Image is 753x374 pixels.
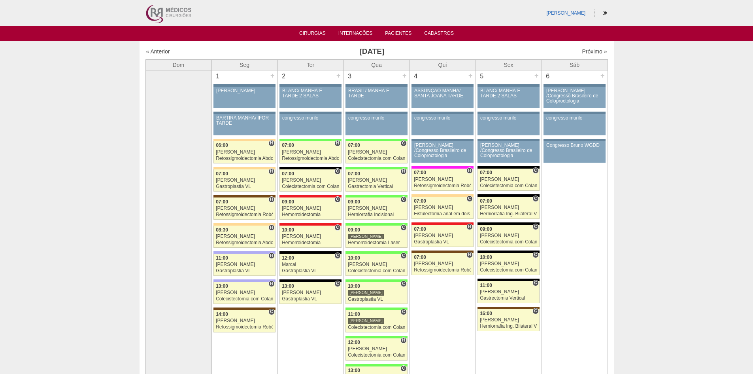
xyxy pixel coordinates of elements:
[466,224,472,230] span: Hospital
[335,70,342,81] div: +
[544,114,605,135] a: congresso murilo
[216,212,273,217] div: Retossigmoidectomia Robótica
[145,59,211,70] th: Dom
[282,178,339,183] div: [PERSON_NAME]
[279,197,341,220] a: C 09:00 [PERSON_NAME] Hemorroidectomia
[345,251,407,254] div: Key: Brasil
[414,198,426,204] span: 07:00
[414,239,471,245] div: Gastroplastia VL
[546,88,603,104] div: [PERSON_NAME] /Congresso Brasileiro de Coloproctologia
[411,114,473,135] a: congresso murilo
[213,197,275,220] a: H 07:00 [PERSON_NAME] Retossigmoidectomia Robótica
[414,254,426,260] span: 07:00
[345,197,407,220] a: C 09:00 [PERSON_NAME] Herniorrafia Incisional
[348,346,405,351] div: [PERSON_NAME]
[282,255,294,261] span: 12:00
[282,227,294,233] span: 10:00
[343,59,410,70] th: Qua
[480,254,492,260] span: 10:00
[603,11,607,15] i: Sair
[400,337,406,344] span: Hospital
[542,59,608,70] th: Sáb
[348,340,360,345] span: 12:00
[477,141,539,163] a: [PERSON_NAME] /Congresso Brasileiro de Coloproctologia
[546,143,603,148] div: Congresso Bruno WGDD
[466,167,472,174] span: Hospital
[348,142,360,148] span: 07:00
[582,48,607,55] a: Próximo »
[410,70,422,82] div: 4
[213,114,275,135] a: BARTIRA MANHÃ/ IFOR TARDE
[146,48,170,55] a: « Anterior
[414,177,471,182] div: [PERSON_NAME]
[348,199,360,205] span: 09:00
[424,30,454,38] a: Cadastros
[411,139,473,141] div: Key: Aviso
[348,227,360,233] span: 09:00
[477,194,539,197] div: Key: Blanc
[348,88,405,99] div: BRASIL/ MANHÃ E TARDE
[282,199,294,205] span: 09:00
[544,141,605,163] a: Congresso Bruno WGDD
[411,166,473,169] div: Key: Pro Matre
[282,268,339,273] div: Gastroplastia VL
[213,167,275,169] div: Key: Bartira
[216,325,273,330] div: Retossigmoidectomia Robótica
[213,254,275,276] a: H 11:00 [PERSON_NAME] Gastroplastia VL
[348,234,384,239] div: [PERSON_NAME]
[348,156,405,161] div: Colecistectomia com Colangiografia VL
[216,268,273,273] div: Gastroplastia VL
[216,227,228,233] span: 08:30
[345,254,407,276] a: C 10:00 [PERSON_NAME] Colecistectomia com Colangiografia VL
[480,170,492,175] span: 07:00
[257,46,487,57] h3: [DATE]
[278,70,290,82] div: 2
[532,280,538,286] span: Consultório
[345,87,407,108] a: BRASIL/ MANHÃ E TARDE
[216,156,273,161] div: Retossigmoidectomia Abdominal VL
[410,59,476,70] th: Qui
[477,112,539,114] div: Key: Aviso
[213,308,275,310] div: Key: Santa Joana
[282,234,339,239] div: [PERSON_NAME]
[385,30,411,38] a: Pacientes
[348,171,360,177] span: 07:00
[345,84,407,87] div: Key: Aviso
[279,139,341,141] div: Key: Brasil
[477,307,539,309] div: Key: Santa Joana
[411,225,473,247] a: H 07:00 [PERSON_NAME] Gastroplastia VL
[279,114,341,135] a: congresso murilo
[279,141,341,163] a: H 07:00 [PERSON_NAME] Retossigmoidectomia Abdominal VL
[213,87,275,108] a: [PERSON_NAME]
[480,289,537,294] div: [PERSON_NAME]
[411,169,473,191] a: H 07:00 [PERSON_NAME] Retossigmoidectomia Robótica
[348,268,405,273] div: Colecistectomia com Colangiografia VL
[216,206,273,211] div: [PERSON_NAME]
[279,169,341,192] a: C 07:00 [PERSON_NAME] Colecistectomia com Colangiografia VL
[400,140,406,146] span: Consultório
[279,87,341,108] a: BLANC/ MANHÃ E TARDE 2 SALAS
[282,171,294,177] span: 07:00
[213,112,275,114] div: Key: Aviso
[268,140,274,146] span: Hospital
[414,268,471,273] div: Retossigmoidectomia Robótica
[345,282,407,304] a: C 10:00 [PERSON_NAME] Gastroplastia VL
[345,112,407,114] div: Key: Aviso
[345,167,407,169] div: Key: Brasil
[401,70,408,81] div: +
[216,262,273,267] div: [PERSON_NAME]
[334,252,340,259] span: Consultório
[268,281,274,287] span: Hospital
[213,279,275,282] div: Key: Christóvão da Gama
[477,84,539,87] div: Key: Aviso
[477,197,539,219] a: C 07:00 [PERSON_NAME] Herniorrafia Ing. Bilateral VL
[411,222,473,225] div: Key: Assunção
[213,84,275,87] div: Key: Aviso
[268,224,274,231] span: Hospital
[466,196,472,202] span: Consultório
[213,251,275,254] div: Key: Christóvão da Gama
[542,70,554,82] div: 6
[216,178,273,183] div: [PERSON_NAME]
[411,197,473,219] a: C 07:00 [PERSON_NAME] Fistulectomia anal em dois tempos
[400,252,406,259] span: Consultório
